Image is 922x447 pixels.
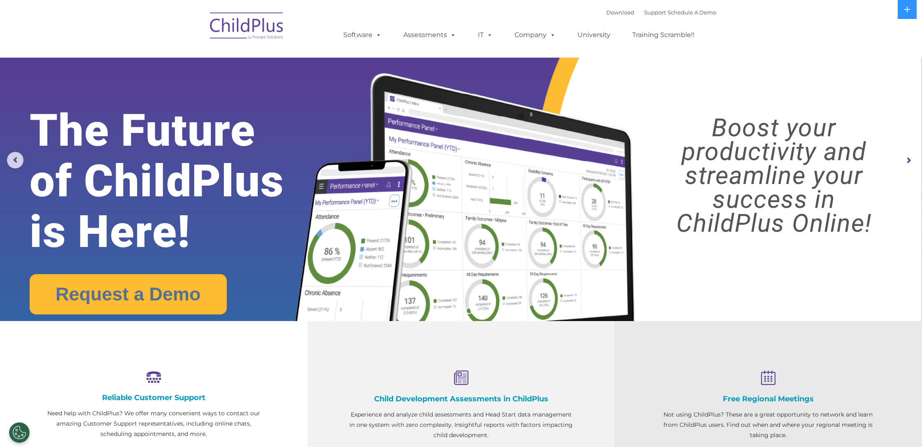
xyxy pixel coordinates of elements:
[395,27,464,43] a: Assessments
[41,393,266,402] h4: Reliable Customer Support
[335,27,390,43] a: Software
[656,394,881,403] h4: Free Regional Meetings
[30,105,324,257] rs-layer: The Future of ChildPlus is Here!
[206,7,288,48] img: ChildPlus by Procare Solutions
[656,410,881,440] p: Not using ChildPlus? These are a great opportunity to network and learn from ChildPlus users. Fin...
[349,394,574,403] h4: Child Development Assessments in ChildPlus
[349,410,574,440] p: Experience and analyze child assessments and Head Start data management in one system with zero c...
[41,408,266,439] p: Need help with ChildPlus? We offer many convenient ways to contact our amazing Customer Support r...
[114,54,140,61] span: Last name
[624,27,703,43] a: Training Scramble!!
[9,422,30,443] button: Cookies Settings
[606,9,634,16] a: Download
[114,88,149,94] span: Phone number
[470,27,501,43] a: IT
[668,9,716,16] a: Schedule A Demo
[569,27,619,43] a: University
[506,27,564,43] a: Company
[30,274,227,314] a: Request a Demo
[606,9,716,16] font: |
[644,9,666,16] a: Support
[637,116,911,235] rs-layer: Boost your productivity and streamline your success in ChildPlus Online!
